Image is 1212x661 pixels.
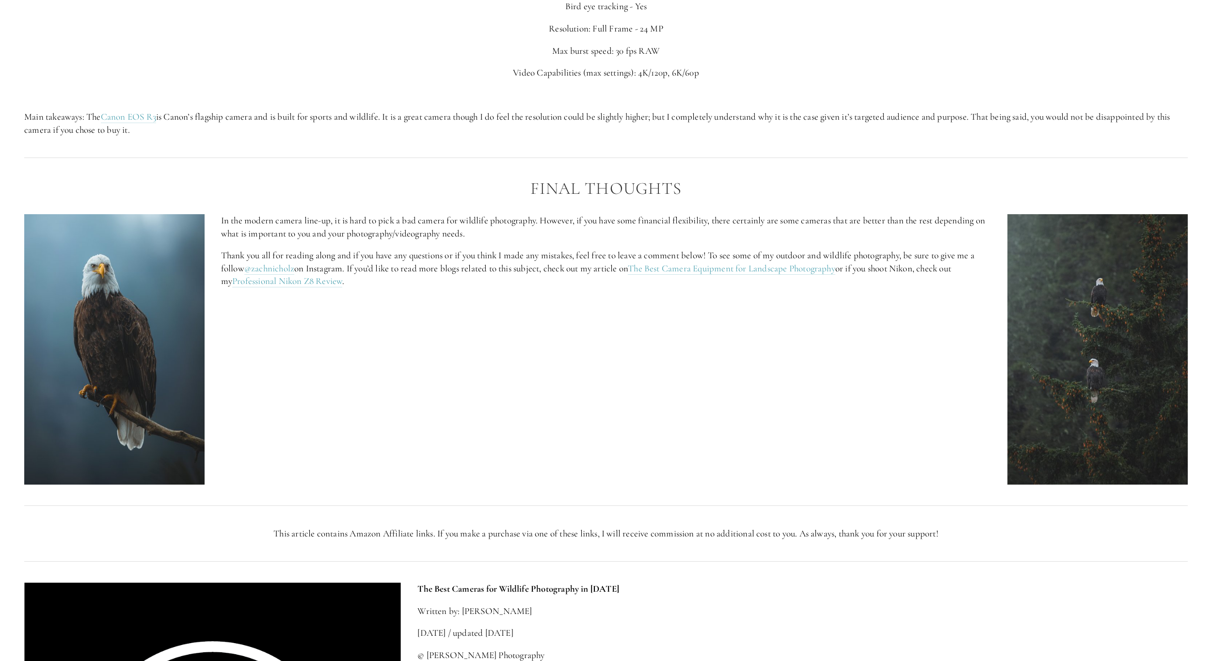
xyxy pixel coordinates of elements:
[24,22,1188,35] p: Resolution: Full Frame - 24 MP
[232,275,342,287] a: Professional Nikon Z8 Review
[24,45,1188,58] p: Max burst speed: 30 fps RAW
[24,527,1188,540] p: This article contains Amazon Affiliate links. If you make a purchase via one of these links, I wi...
[221,249,991,288] p: Thank you all for reading along and if you have any questions or if you think I made any mistakes...
[417,583,619,594] strong: The Best Cameras for Wildlife Photography in [DATE]
[244,263,294,275] a: @zachnicholz
[417,605,1188,618] p: Written by: [PERSON_NAME]
[101,111,156,123] a: Canon EOS R3
[628,263,835,275] a: The Best Camera Equipment for Landscape Photography
[24,179,1188,198] h2: Final Thoughts
[24,110,1188,136] p: Main takeaways: The is Canon’s flagship camera and is built for sports and wildlife. It is a grea...
[417,627,1188,640] p: [DATE] / updated [DATE]
[221,214,991,240] p: In the modern camera line-up, it is hard to pick a bad camera for wildlife photography. However, ...
[24,66,1188,79] p: Video Capabilities (max settings): 4K/120p, 6K/60p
